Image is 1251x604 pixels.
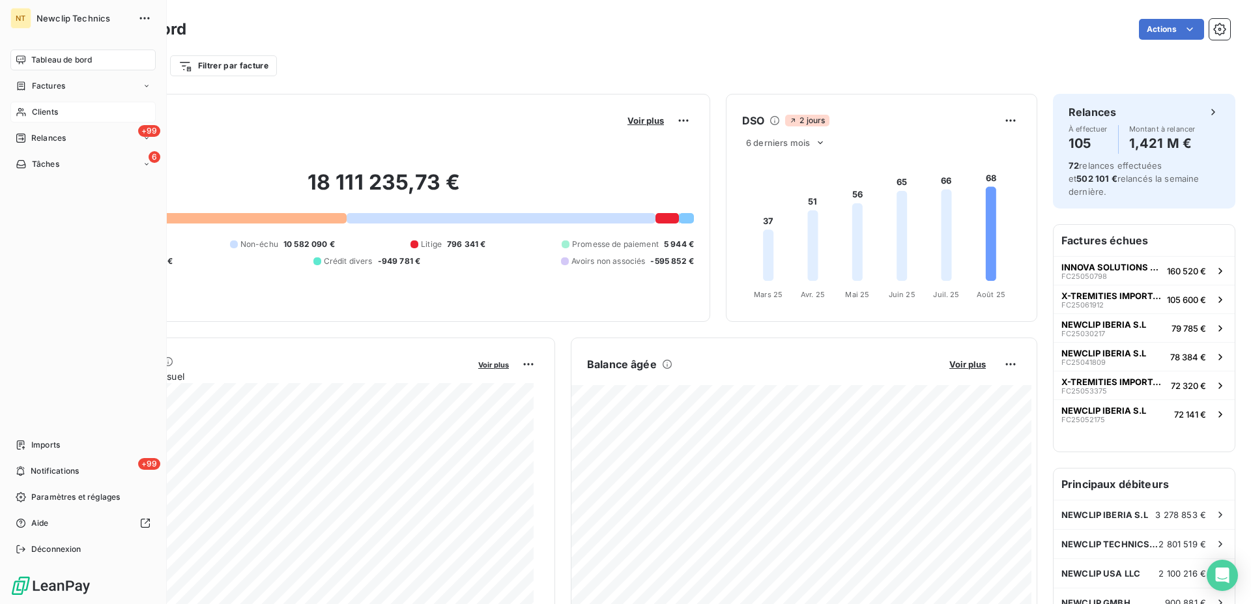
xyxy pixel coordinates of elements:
span: NEWCLIP USA LLC [1061,568,1140,579]
span: Relances [31,132,66,144]
span: 160 520 € [1167,266,1206,276]
button: Voir plus [474,358,513,370]
span: NEWCLIP IBERIA S.L [1061,405,1146,416]
button: Voir plus [624,115,668,126]
span: 6 derniers mois [746,137,810,148]
span: 78 384 € [1170,352,1206,362]
button: NEWCLIP IBERIA S.LFC2504180978 384 € [1054,342,1235,371]
span: Voir plus [627,115,664,126]
span: NEWCLIP IBERIA S.L [1061,510,1148,520]
span: Voir plus [478,360,509,369]
span: 79 785 € [1172,323,1206,334]
span: Déconnexion [31,543,81,555]
span: NEWCLIP IBERIA S.L [1061,319,1146,330]
span: 105 600 € [1167,295,1206,305]
span: 796 341 € [447,238,485,250]
tspan: Mai 25 [845,290,869,299]
span: Imports [31,439,60,451]
span: +99 [138,125,160,137]
span: FC25050798 [1061,272,1107,280]
span: 2 801 519 € [1158,539,1206,549]
span: Tâches [32,158,59,170]
tspan: Avr. 25 [801,290,825,299]
a: Imports [10,435,156,455]
span: X-TREMITIES IMPORTADORA E DISTRIBUI [1061,291,1162,301]
span: Non-échu [240,238,278,250]
span: 2 jours [785,115,829,126]
h6: Factures échues [1054,225,1235,256]
div: Open Intercom Messenger [1207,560,1238,591]
span: FC25053375 [1061,387,1107,395]
span: 2 100 216 € [1158,568,1206,579]
h6: Relances [1069,104,1116,120]
button: X-TREMITIES IMPORTADORA E DISTRIBUIFC2505337572 320 € [1054,371,1235,399]
h6: Principaux débiteurs [1054,468,1235,500]
a: +99Relances [10,128,156,149]
button: INNOVA SOLUTIONS SPAFC25050798160 520 € [1054,256,1235,285]
span: FC25061912 [1061,301,1104,309]
span: Newclip Technics [36,13,130,23]
span: 5 944 € [664,238,694,250]
span: 72 [1069,160,1079,171]
img: Logo LeanPay [10,575,91,596]
tspan: Juin 25 [889,290,915,299]
span: FC25052175 [1061,416,1105,424]
span: X-TREMITIES IMPORTADORA E DISTRIBUI [1061,377,1166,387]
span: Chiffre d'affaires mensuel [74,369,469,383]
span: Crédit divers [324,255,373,267]
tspan: Août 25 [977,290,1005,299]
span: -949 781 € [378,255,421,267]
span: Avoirs non associés [571,255,646,267]
span: Voir plus [949,359,986,369]
a: Paramètres et réglages [10,487,156,508]
a: Factures [10,76,156,96]
h6: DSO [742,113,764,128]
span: Notifications [31,465,79,477]
span: 6 [149,151,160,163]
tspan: Juil. 25 [933,290,959,299]
span: À effectuer [1069,125,1108,133]
span: FC25030217 [1061,330,1105,338]
span: INNOVA SOLUTIONS SPA [1061,262,1162,272]
tspan: Mars 25 [754,290,783,299]
span: NEWCLIP IBERIA S.L [1061,348,1146,358]
span: Aide [31,517,49,529]
span: 3 278 853 € [1155,510,1206,520]
button: NEWCLIP IBERIA S.LFC2505217572 141 € [1054,399,1235,428]
span: FC25041809 [1061,358,1106,366]
button: X-TREMITIES IMPORTADORA E DISTRIBUIFC25061912105 600 € [1054,285,1235,313]
h6: Balance âgée [587,356,657,372]
span: +99 [138,458,160,470]
span: 10 582 090 € [283,238,335,250]
span: Tableau de bord [31,54,92,66]
a: Clients [10,102,156,122]
span: -595 852 € [650,255,694,267]
span: Paramètres et réglages [31,491,120,503]
div: NT [10,8,31,29]
span: Factures [32,80,65,92]
button: NEWCLIP IBERIA S.LFC2503021779 785 € [1054,313,1235,342]
span: Montant à relancer [1129,125,1196,133]
h2: 18 111 235,73 € [74,169,694,209]
button: Filtrer par facture [170,55,277,76]
a: Aide [10,513,156,534]
a: Tableau de bord [10,50,156,70]
button: Voir plus [945,358,990,370]
span: Clients [32,106,58,118]
h4: 1,421 M € [1129,133,1196,154]
span: 72 141 € [1174,409,1206,420]
span: relances effectuées et relancés la semaine dernière. [1069,160,1200,197]
span: 502 101 € [1076,173,1117,184]
span: Litige [421,238,442,250]
span: NEWCLIP TECHNICS AUSTRALIA PTY [1061,539,1158,549]
a: 6Tâches [10,154,156,175]
span: Promesse de paiement [572,238,659,250]
button: Actions [1139,19,1204,40]
h4: 105 [1069,133,1108,154]
span: 72 320 € [1171,381,1206,391]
